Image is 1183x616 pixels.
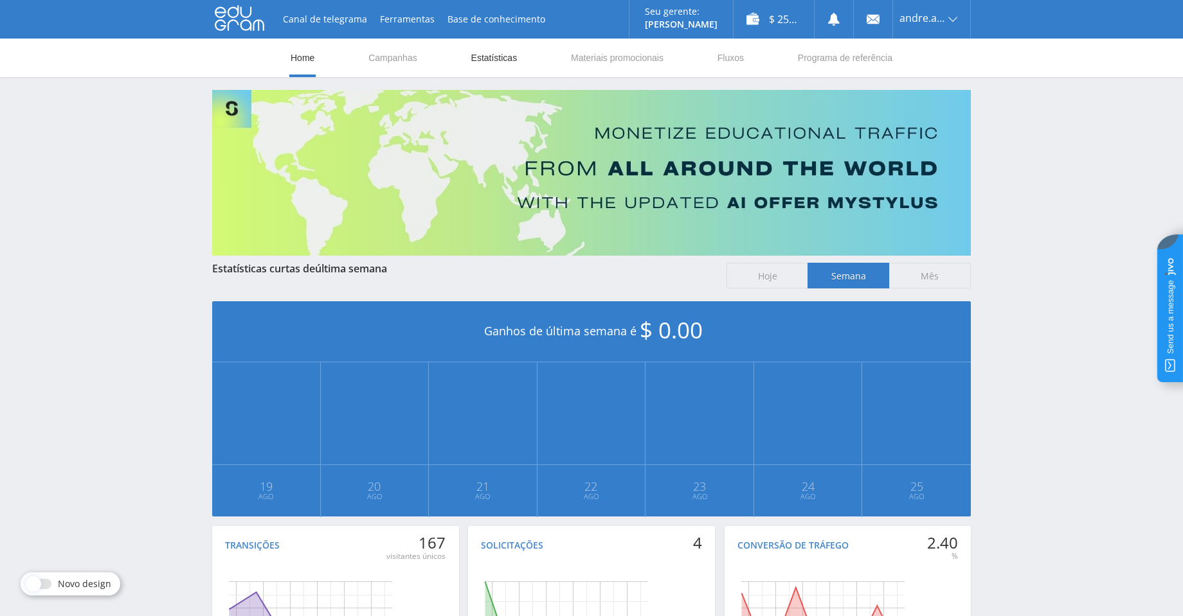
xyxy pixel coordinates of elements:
div: % [927,551,958,561]
span: 19 [213,481,320,491]
span: Semana [808,263,889,288]
img: Banner [212,90,971,256]
span: Hoje [727,263,808,288]
div: 2.40 [927,534,958,552]
a: Materiais promocionais [570,39,665,77]
div: visitantes únicos [386,551,446,561]
span: última semana [315,261,387,276]
div: Conversão de tráfego [737,540,849,550]
span: 23 [646,481,753,491]
span: 24 [755,481,862,491]
div: Transições [225,540,280,550]
div: 4 [693,534,702,552]
span: Ago [213,491,320,502]
span: 22 [538,481,645,491]
p: Seu gerente: [645,6,718,17]
div: Estatísticas curtas de [212,263,714,274]
span: Ago [538,491,645,502]
span: 25 [863,481,970,491]
div: 167 [386,534,446,552]
span: Ago [863,491,970,502]
span: Ago [646,491,753,502]
span: Novo design [58,579,111,589]
span: 20 [321,481,428,491]
a: Estatísticas [470,39,519,77]
a: Home [289,39,316,77]
span: Ago [429,491,536,502]
a: Programa de referência [797,39,894,77]
span: $ 0.00 [640,315,703,345]
div: Solicitações [481,540,543,550]
div: Ganhos de última semana é [212,301,971,362]
p: [PERSON_NAME] [645,19,718,30]
a: Fluxos [716,39,745,77]
span: Mês [889,263,971,288]
span: 21 [429,481,536,491]
span: Ago [755,491,862,502]
span: Ago [321,491,428,502]
a: Campanhas [367,39,419,77]
span: andre.a.gazola43 [899,13,944,23]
